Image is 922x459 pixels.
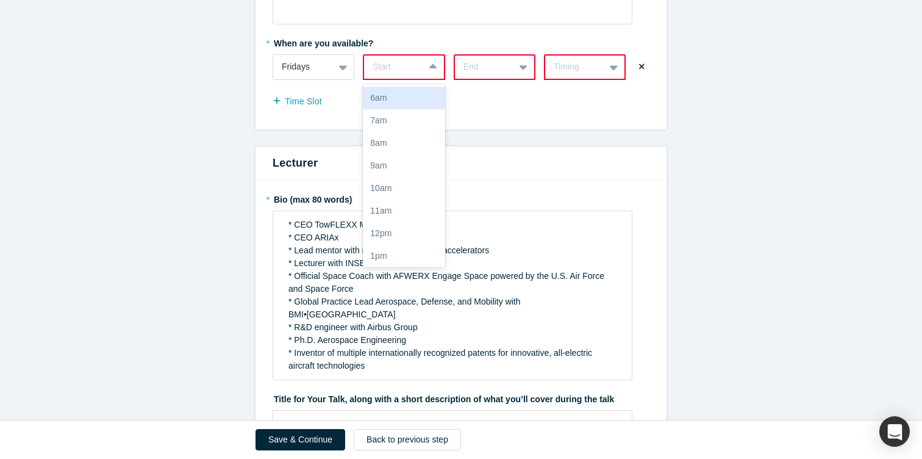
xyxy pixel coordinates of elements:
button: Save & Continue [256,429,345,450]
span: * Official Space Coach with AFWERX Engage Space powered by the U.S. Air Force and Space Force [288,271,607,294]
label: Bio (max 80 words) [273,189,649,206]
div: 12pm [363,222,445,245]
div: 9am [363,154,445,177]
div: 6am [363,87,445,109]
button: Back to previous step [354,429,461,450]
label: When are you available? [273,33,373,50]
span: * Ph.D. Aerospace Engineering * Inventor of multiple internationally recognized patents for innov... [288,335,595,370]
div: rdw-editor [281,414,624,435]
div: 8am [363,132,445,154]
div: Timing [554,60,596,73]
div: 1pm [363,245,445,267]
span: * CEO TowFLEXX Miltech, Inc. * CEO ARIAx [288,220,405,242]
button: Time Slot [273,91,335,112]
span: * Lead mentor with multiple international accelerators * Lecturer with INSEEC business school [288,245,489,268]
label: Title for Your Talk, along with a short description of what you’ll cover during the talk [273,389,649,406]
span: * Global Practice Lead Aerospace, Defense, and Mobility with BMI•[GEOGRAPHIC_DATA] [288,297,523,319]
div: rdw-wrapper [273,211,632,380]
div: 7am [363,109,445,132]
div: 11am [363,200,445,222]
span: * R&D engineer with Airbus Group [288,322,418,332]
h3: Lecturer [273,155,649,172]
div: rdw-editor [281,215,624,376]
div: 10am [363,177,445,200]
